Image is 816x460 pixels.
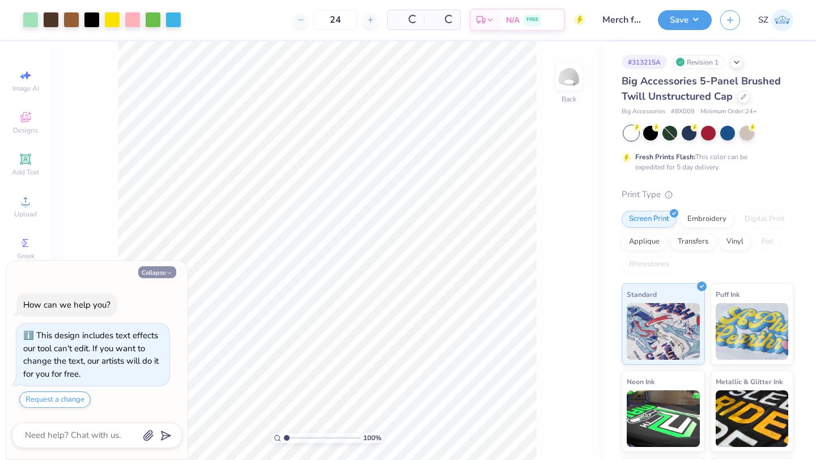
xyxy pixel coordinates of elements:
[716,303,789,360] img: Puff Ink
[771,9,793,31] img: Shravani Zade
[622,188,793,201] div: Print Type
[716,390,789,447] img: Metallic & Glitter Ink
[13,126,38,135] span: Designs
[700,107,757,117] span: Minimum Order: 24 +
[363,433,381,443] span: 100 %
[671,107,695,117] span: # BX008
[719,233,751,250] div: Vinyl
[19,391,91,408] button: Request a change
[627,376,654,387] span: Neon Ink
[506,14,520,26] span: N/A
[622,256,677,273] div: Rhinestones
[627,288,657,300] span: Standard
[12,168,39,177] span: Add Text
[758,14,768,27] span: SZ
[17,252,35,261] span: Greek
[680,211,734,228] div: Embroidery
[658,10,712,30] button: Save
[670,233,716,250] div: Transfers
[673,55,725,69] div: Revision 1
[622,233,667,250] div: Applique
[138,266,176,278] button: Collapse
[594,8,649,31] input: Untitled Design
[627,390,700,447] img: Neon Ink
[627,303,700,360] img: Standard
[313,10,358,30] input: – –
[635,152,775,172] div: This color can be expedited for 5 day delivery.
[737,211,792,228] div: Digital Print
[622,107,665,117] span: Big Accessories
[622,55,667,69] div: # 313215A
[562,94,576,104] div: Back
[716,376,783,387] span: Metallic & Glitter Ink
[716,288,739,300] span: Puff Ink
[526,16,538,24] span: FREE
[622,74,781,103] span: Big Accessories 5-Panel Brushed Twill Unstructured Cap
[754,233,781,250] div: Foil
[635,152,695,161] strong: Fresh Prints Flash:
[23,299,110,310] div: How can we help you?
[23,330,159,380] div: This design includes text effects our tool can't edit. If you want to change the text, our artist...
[558,66,580,88] img: Back
[622,211,677,228] div: Screen Print
[14,210,37,219] span: Upload
[12,84,39,93] span: Image AI
[758,9,793,31] a: SZ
